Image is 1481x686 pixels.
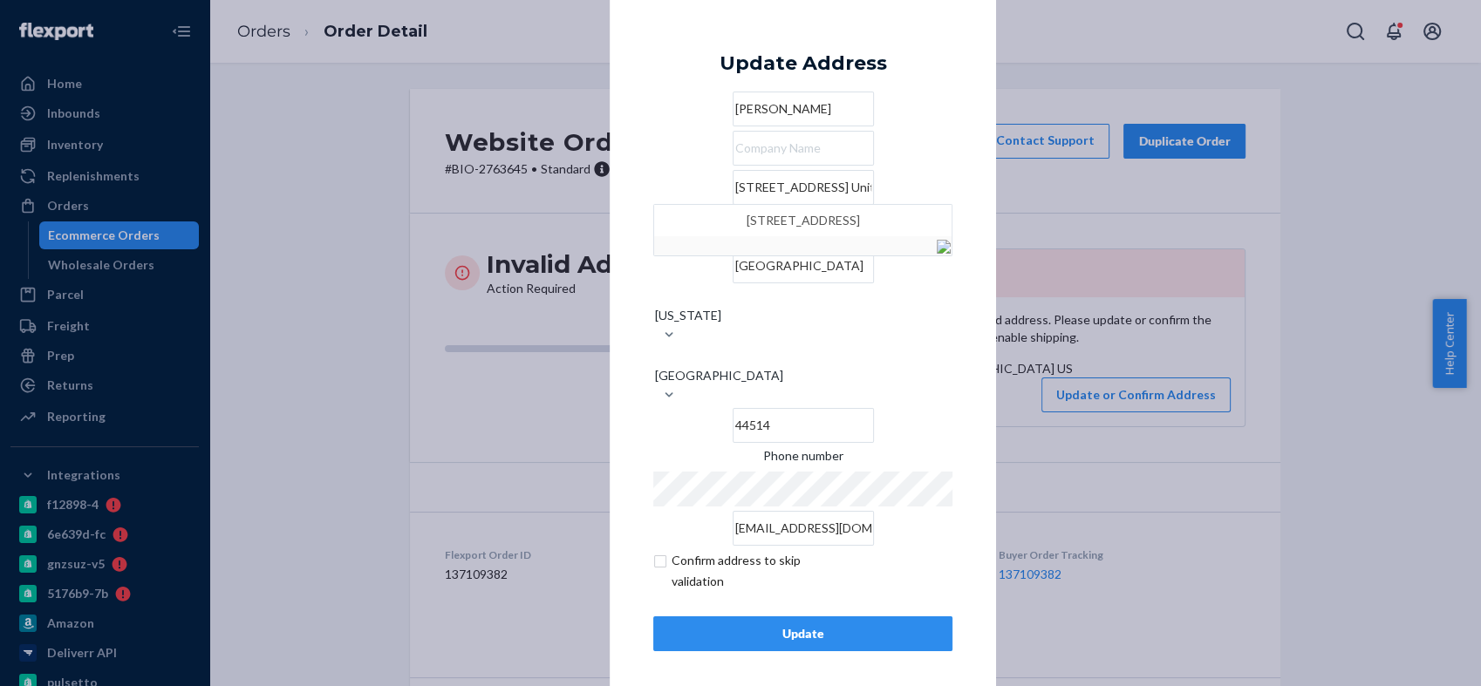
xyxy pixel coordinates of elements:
input: Email (Only Required for International) [733,511,874,546]
input: First & Last Name [733,92,874,126]
input: City [733,248,874,283]
img: [object%20Module] [937,240,951,254]
div: Update [668,625,938,642]
span: Phone number [763,447,843,472]
div: [US_STATE] [655,307,721,324]
input: [GEOGRAPHIC_DATA] [802,350,804,384]
div: [GEOGRAPHIC_DATA] [655,367,783,384]
input: Company Name [733,131,874,166]
input: [STREET_ADDRESS] [733,170,874,205]
div: Update Address [720,52,887,73]
button: Update [653,616,952,651]
input: ZIP Code [733,408,874,443]
div: [STREET_ADDRESS] [663,205,943,236]
input: [US_STATE] [802,289,804,324]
